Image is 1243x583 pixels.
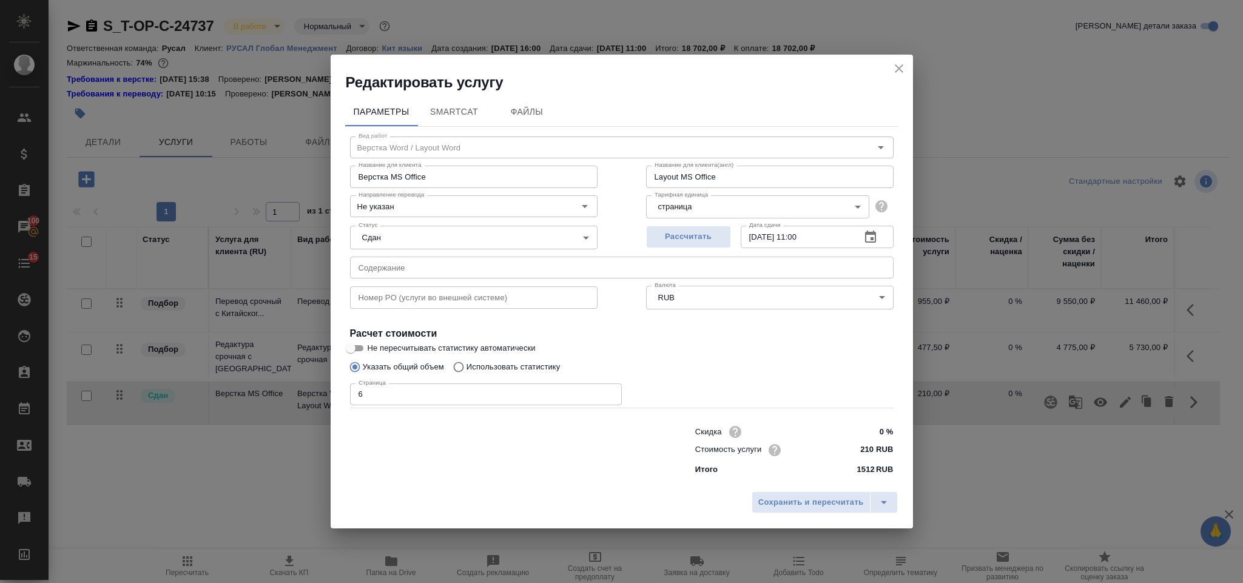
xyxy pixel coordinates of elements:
p: Стоимость услуги [695,443,762,456]
span: Не пересчитывать статистику автоматически [368,342,536,354]
p: Итого [695,463,718,476]
button: Рассчитать [646,226,731,248]
span: Рассчитать [653,230,724,244]
p: Скидка [695,426,722,438]
button: страница [655,201,696,212]
button: RUB [655,292,678,303]
div: Сдан [350,226,598,249]
button: close [890,59,908,78]
h4: Расчет стоимости [350,326,894,341]
input: ✎ Введи что-нибудь [847,423,893,440]
button: Open [576,198,593,215]
h2: Редактировать услугу [346,73,913,92]
p: RUB [876,463,894,476]
span: SmartCat [425,104,483,120]
p: 1512 [857,463,874,476]
p: Указать общий объем [363,361,444,373]
span: Параметры [352,104,411,120]
button: Сохранить и пересчитать [752,491,871,513]
button: Сдан [359,232,385,243]
input: ✎ Введи что-нибудь [847,441,893,459]
div: split button [752,491,898,513]
span: Файлы [498,104,556,120]
p: Использовать статистику [467,361,561,373]
span: Сохранить и пересчитать [758,496,864,510]
div: RUB [646,286,894,309]
div: страница [646,195,869,218]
